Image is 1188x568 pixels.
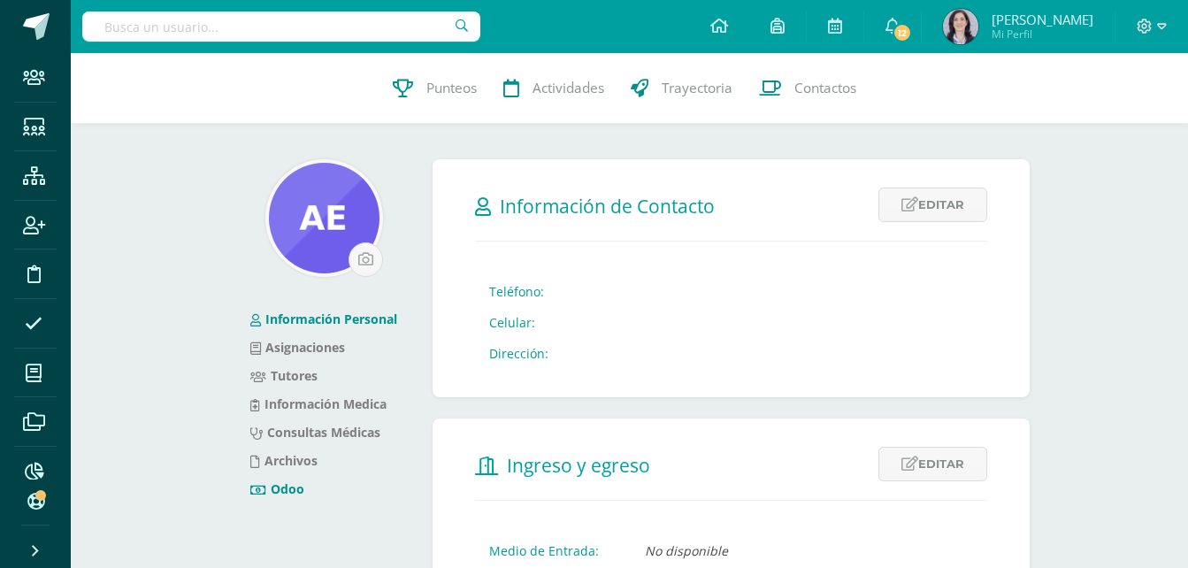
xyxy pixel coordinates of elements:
a: Archivos [250,452,318,469]
a: Información Personal [250,311,397,327]
a: Actividades [490,53,617,124]
a: Editar [878,188,987,222]
a: Contactos [746,53,870,124]
span: Trayectoria [662,79,732,97]
a: Consultas Médicas [250,424,380,441]
img: 6a330d881fc9a90bfa408f7a4e4516df.png [269,163,379,273]
a: Odoo [250,480,304,497]
i: No disponible [645,542,728,559]
a: Información Medica [250,395,387,412]
span: [PERSON_NAME] [992,11,1093,28]
span: Contactos [794,79,856,97]
a: Tutores [250,367,318,384]
a: Editar [878,447,987,481]
input: Busca un usuario... [82,12,480,42]
a: Punteos [379,53,490,124]
span: Mi Perfil [992,27,1093,42]
td: Dirección: [475,338,563,369]
a: Asignaciones [250,339,345,356]
td: Celular: [475,307,563,338]
td: Teléfono: [475,276,563,307]
span: Punteos [426,79,477,97]
span: Ingreso y egreso [507,453,650,478]
img: faf0bab6e27341b3f550fe6c3ec26548.png [943,9,978,44]
span: Información de Contacto [500,194,715,219]
td: Medio de Entrada: [475,535,631,566]
span: Actividades [533,79,604,97]
span: 12 [893,23,912,42]
a: Trayectoria [617,53,746,124]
